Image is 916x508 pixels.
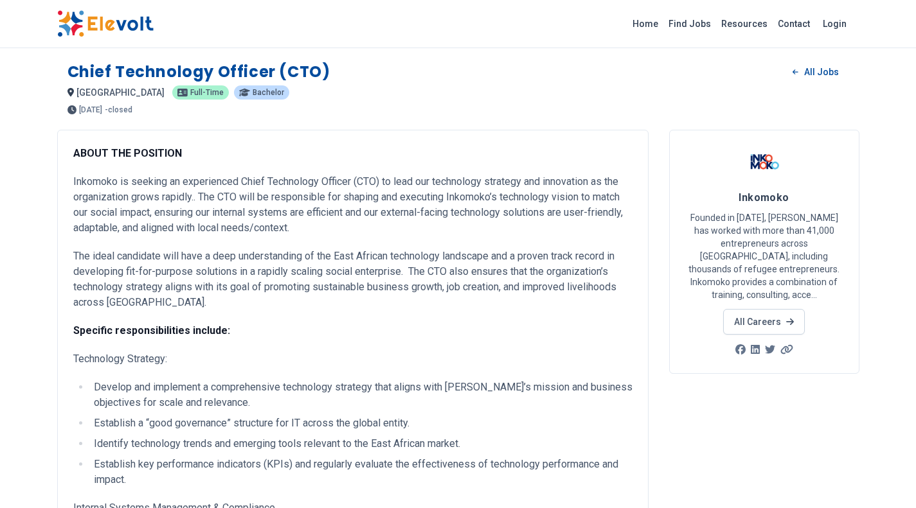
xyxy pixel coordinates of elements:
[90,416,633,431] li: Establish a “good governance” structure for IT across the global entity.
[815,11,854,37] a: Login
[190,89,224,96] span: Full-time
[748,146,780,178] img: Inkomoko
[90,436,633,451] li: Identify technology trends and emerging tools relevant to the East African market.
[663,13,716,34] a: Find Jobs
[773,13,815,34] a: Contact
[716,13,773,34] a: Resources
[739,191,789,204] span: Inkomoko
[73,324,230,337] strong: Specific responsibilities include:
[723,309,805,335] a: All Careers
[79,106,102,114] span: [DATE]
[57,10,154,37] img: Elevolt
[105,106,132,114] p: - closed
[90,380,633,410] li: Develop and implement a comprehensive technology strategy that aligns with [PERSON_NAME]’s missio...
[73,147,182,159] strong: ABOUT THE POSITION
[253,89,284,96] span: Bachelor
[685,211,843,301] p: Founded in [DATE], [PERSON_NAME] has worked with more than 41,000 entrepreneurs across [GEOGRAPHI...
[782,62,849,82] a: All Jobs
[73,249,633,310] p: The ideal candidate will have a deep understanding of the East African technology landscape and a...
[73,351,633,367] p: Technology Strategy:
[627,13,663,34] a: Home
[67,62,330,82] h1: Chief Technology Officer (CTO)
[76,87,165,98] span: [GEOGRAPHIC_DATA]
[90,457,633,487] li: Establish key performance indicators (KPIs) and regularly evaluate the effectiveness of technolog...
[73,174,633,236] p: Inkomoko is seeking an experienced Chief Technology Officer (CTO) to lead our technology strategy...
